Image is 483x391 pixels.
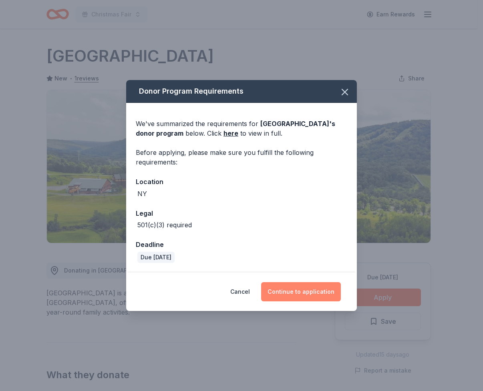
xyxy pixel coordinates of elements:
[136,208,347,219] div: Legal
[136,176,347,187] div: Location
[136,239,347,250] div: Deadline
[137,220,192,230] div: 501(c)(3) required
[136,148,347,167] div: Before applying, please make sure you fulfill the following requirements:
[136,119,347,138] div: We've summarized the requirements for below. Click to view in full.
[137,189,147,199] div: NY
[230,282,250,301] button: Cancel
[126,80,357,103] div: Donor Program Requirements
[261,282,341,301] button: Continue to application
[223,128,238,138] a: here
[137,252,175,263] div: Due [DATE]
